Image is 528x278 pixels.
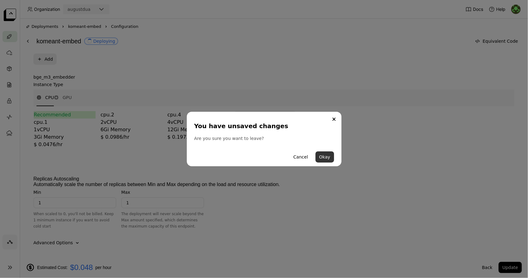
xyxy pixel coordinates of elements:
button: Cancel [290,151,311,163]
div: Are you sure you want to leave? [194,135,334,141]
button: Close [330,115,338,123]
div: dialog [187,112,341,166]
div: You have unsaved changes [194,122,332,130]
button: Okay [316,151,334,163]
